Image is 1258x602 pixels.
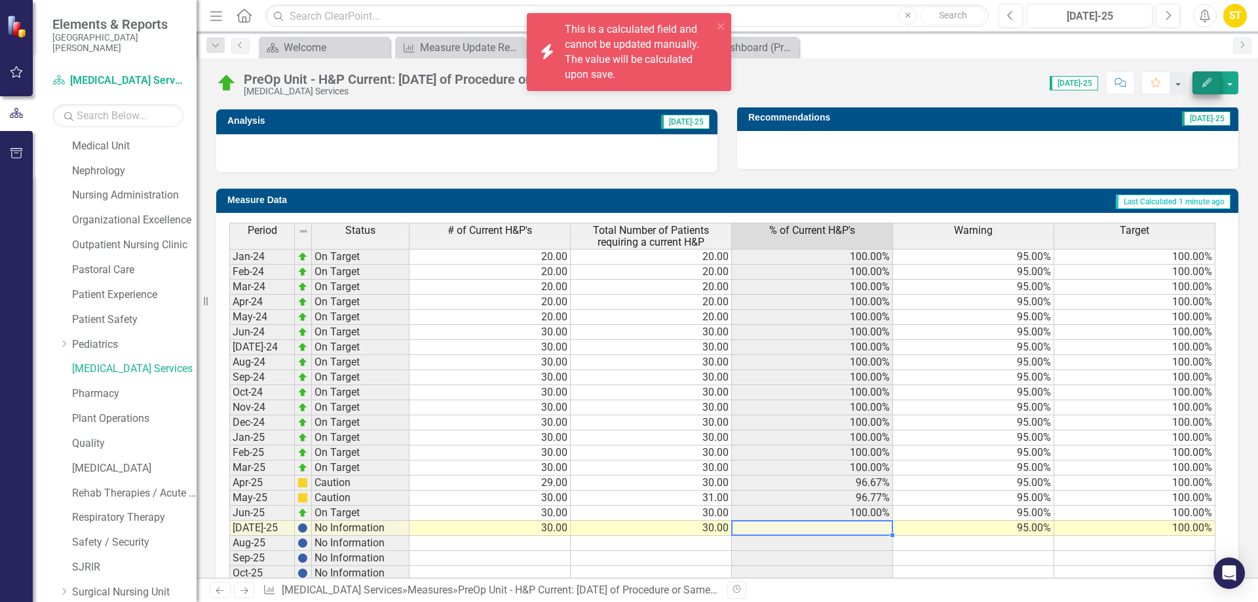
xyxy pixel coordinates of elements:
td: 100.00% [1054,521,1215,536]
img: zOikAAAAAElFTkSuQmCC [297,342,308,352]
td: 30.00 [571,355,732,370]
a: Measures [408,584,453,596]
td: 100.00% [732,430,893,445]
td: 30.00 [410,461,571,476]
td: 95.00% [893,445,1054,461]
div: Measure Update Report [420,39,523,56]
a: Nephrology [72,164,197,179]
a: [MEDICAL_DATA] Services [52,73,183,88]
td: 96.67% [732,476,893,491]
img: cBAA0RP0Y6D5n+AAAAAElFTkSuQmCC [297,478,308,488]
td: 95.00% [893,265,1054,280]
td: 20.00 [571,249,732,265]
td: On Target [312,295,410,310]
td: 100.00% [1054,249,1215,265]
td: 30.00 [410,325,571,340]
td: Nov-24 [229,400,295,415]
td: Dec-24 [229,415,295,430]
td: On Target [312,249,410,265]
td: 30.00 [410,340,571,355]
div: This is a calculated field and cannot be updated manually. The value will be calculated upon save. [565,22,713,82]
span: # of Current H&P's [448,225,532,236]
td: 30.00 [410,400,571,415]
td: 100.00% [1054,385,1215,400]
td: 30.00 [571,370,732,385]
span: [DATE]-25 [1182,111,1230,126]
span: Target [1120,225,1149,236]
button: [DATE]-25 [1027,4,1153,28]
span: Status [345,225,375,236]
td: 95.00% [893,521,1054,536]
img: zOikAAAAAElFTkSuQmCC [297,432,308,443]
td: Oct-24 [229,385,295,400]
input: Search Below... [52,104,183,127]
td: 100.00% [732,310,893,325]
td: On Target [312,340,410,355]
img: zOikAAAAAElFTkSuQmCC [297,297,308,307]
td: [DATE]-24 [229,340,295,355]
span: Total Number of Patients requiring a current H&P [573,225,729,248]
td: 29.00 [410,476,571,491]
img: zOikAAAAAElFTkSuQmCC [297,402,308,413]
div: [DATE]-25 [1031,9,1148,24]
td: Apr-24 [229,295,295,310]
td: May-25 [229,491,295,506]
td: 30.00 [410,430,571,445]
td: 20.00 [571,265,732,280]
td: 20.00 [410,249,571,265]
div: ST [1223,4,1247,28]
td: 100.00% [1054,445,1215,461]
td: No Information [312,566,410,581]
td: 100.00% [1054,265,1215,280]
td: 95.00% [893,295,1054,310]
td: On Target [312,370,410,385]
td: Jun-24 [229,325,295,340]
td: 95.00% [893,249,1054,265]
td: 95.00% [893,355,1054,370]
img: zOikAAAAAElFTkSuQmCC [297,372,308,383]
td: 95.00% [893,310,1054,325]
td: On Target [312,445,410,461]
td: Jan-24 [229,249,295,265]
td: 30.00 [571,476,732,491]
td: 30.00 [410,385,571,400]
input: Search ClearPoint... [265,5,989,28]
td: 30.00 [410,506,571,521]
img: On Target [216,73,237,94]
img: zOikAAAAAElFTkSuQmCC [297,267,308,277]
span: Last Calculated 1 minute ago [1116,195,1230,209]
img: zOikAAAAAElFTkSuQmCC [297,417,308,428]
td: 100.00% [732,445,893,461]
a: Nursing Administration [72,188,197,203]
a: Pediatrics [72,337,197,352]
td: 100.00% [1054,280,1215,295]
div: Dept Dashboard (PreOp Unit) MRV - Operating surgeon or MDA updated H&P the day of surgery [693,39,795,56]
td: Feb-24 [229,265,295,280]
td: On Target [312,461,410,476]
td: 100.00% [1054,461,1215,476]
td: 30.00 [410,370,571,385]
td: 30.00 [571,340,732,355]
td: 20.00 [410,280,571,295]
td: No Information [312,536,410,551]
img: zOikAAAAAElFTkSuQmCC [297,462,308,473]
td: Mar-24 [229,280,295,295]
td: 100.00% [1054,310,1215,325]
td: 95.00% [893,370,1054,385]
a: Organizational Excellence [72,213,197,228]
td: 30.00 [571,430,732,445]
td: 30.00 [571,445,732,461]
a: Welcome [262,39,387,56]
a: SJRIR [72,560,197,575]
a: Pharmacy [72,386,197,402]
img: ClearPoint Strategy [7,15,29,38]
td: 30.00 [410,355,571,370]
td: On Target [312,310,410,325]
td: 95.00% [893,506,1054,521]
td: 100.00% [732,355,893,370]
td: 100.00% [1054,355,1215,370]
h3: Measure Data [227,195,569,205]
td: On Target [312,280,410,295]
div: PreOp Unit - H&P Current: [DATE] of Procedure or Same Admission [244,72,631,86]
td: Apr-25 [229,476,295,491]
